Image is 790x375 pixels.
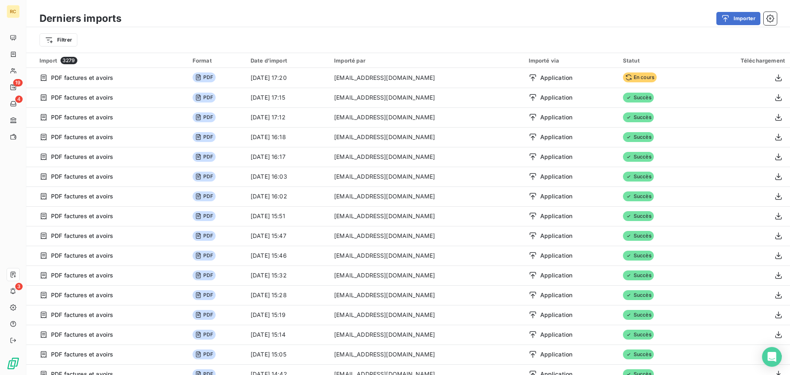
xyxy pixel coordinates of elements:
[60,57,77,64] span: 3279
[623,191,654,201] span: Succès
[246,305,329,325] td: [DATE] 15:19
[623,93,654,102] span: Succès
[540,212,573,220] span: Application
[329,68,523,88] td: [EMAIL_ADDRESS][DOMAIN_NAME]
[540,291,573,299] span: Application
[246,285,329,305] td: [DATE] 15:28
[246,167,329,186] td: [DATE] 16:03
[623,290,654,300] span: Succès
[51,252,113,260] span: PDF factures et avoirs
[193,57,241,64] div: Format
[329,305,523,325] td: [EMAIL_ADDRESS][DOMAIN_NAME]
[246,68,329,88] td: [DATE] 17:20
[193,211,216,221] span: PDF
[329,88,523,107] td: [EMAIL_ADDRESS][DOMAIN_NAME]
[193,93,216,102] span: PDF
[193,132,216,142] span: PDF
[540,133,573,141] span: Application
[623,172,654,182] span: Succès
[15,95,23,103] span: 4
[623,330,654,340] span: Succès
[246,107,329,127] td: [DATE] 17:12
[540,172,573,181] span: Application
[329,147,523,167] td: [EMAIL_ADDRESS][DOMAIN_NAME]
[540,311,573,319] span: Application
[529,57,613,64] div: Importé via
[623,349,654,359] span: Succès
[246,226,329,246] td: [DATE] 15:47
[540,192,573,200] span: Application
[623,57,690,64] div: Statut
[193,270,216,280] span: PDF
[193,251,216,261] span: PDF
[246,266,329,285] td: [DATE] 15:32
[193,191,216,201] span: PDF
[540,252,573,260] span: Application
[699,57,785,64] div: Téléchargement
[51,153,113,161] span: PDF factures et avoirs
[193,310,216,320] span: PDF
[540,93,573,102] span: Application
[51,133,113,141] span: PDF factures et avoirs
[51,93,113,102] span: PDF factures et avoirs
[329,107,523,127] td: [EMAIL_ADDRESS][DOMAIN_NAME]
[246,186,329,206] td: [DATE] 16:02
[193,152,216,162] span: PDF
[329,325,523,345] td: [EMAIL_ADDRESS][DOMAIN_NAME]
[39,33,77,47] button: Filtrer
[329,345,523,364] td: [EMAIL_ADDRESS][DOMAIN_NAME]
[193,231,216,241] span: PDF
[15,283,23,290] span: 3
[329,186,523,206] td: [EMAIL_ADDRESS][DOMAIN_NAME]
[51,232,113,240] span: PDF factures et avoirs
[540,350,573,359] span: Application
[623,211,654,221] span: Succès
[716,12,760,25] button: Importer
[51,331,113,339] span: PDF factures et avoirs
[13,79,23,86] span: 19
[540,153,573,161] span: Application
[246,325,329,345] td: [DATE] 15:14
[540,331,573,339] span: Application
[193,290,216,300] span: PDF
[623,132,654,142] span: Succès
[193,330,216,340] span: PDF
[329,167,523,186] td: [EMAIL_ADDRESS][DOMAIN_NAME]
[193,72,216,82] span: PDF
[7,357,20,370] img: Logo LeanPay
[51,172,113,181] span: PDF factures et avoirs
[623,231,654,241] span: Succès
[246,246,329,266] td: [DATE] 15:46
[246,127,329,147] td: [DATE] 16:18
[329,127,523,147] td: [EMAIL_ADDRESS][DOMAIN_NAME]
[251,57,324,64] div: Date d’import
[623,270,654,280] span: Succès
[51,113,113,121] span: PDF factures et avoirs
[623,310,654,320] span: Succès
[51,350,113,359] span: PDF factures et avoirs
[39,11,121,26] h3: Derniers imports
[51,212,113,220] span: PDF factures et avoirs
[762,347,782,367] div: Open Intercom Messenger
[623,152,654,162] span: Succès
[51,192,113,200] span: PDF factures et avoirs
[540,271,573,280] span: Application
[623,72,657,82] span: En cours
[246,206,329,226] td: [DATE] 15:51
[329,266,523,285] td: [EMAIL_ADDRESS][DOMAIN_NAME]
[51,311,113,319] span: PDF factures et avoirs
[540,232,573,240] span: Application
[246,147,329,167] td: [DATE] 16:17
[193,349,216,359] span: PDF
[329,246,523,266] td: [EMAIL_ADDRESS][DOMAIN_NAME]
[51,291,113,299] span: PDF factures et avoirs
[329,285,523,305] td: [EMAIL_ADDRESS][DOMAIN_NAME]
[51,74,113,82] span: PDF factures et avoirs
[39,57,183,64] div: Import
[51,271,113,280] span: PDF factures et avoirs
[246,88,329,107] td: [DATE] 17:15
[540,113,573,121] span: Application
[623,112,654,122] span: Succès
[246,345,329,364] td: [DATE] 15:05
[193,112,216,122] span: PDF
